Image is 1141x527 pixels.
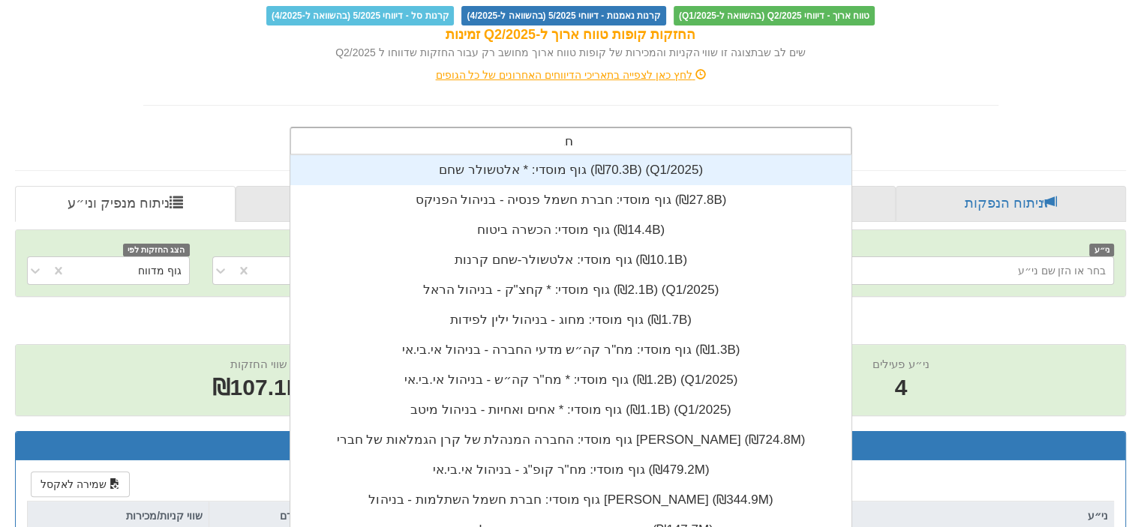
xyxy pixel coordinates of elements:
span: קרנות נאמנות - דיווחי 5/2025 (בהשוואה ל-4/2025) [461,6,665,25]
span: 4 [872,372,929,404]
span: טווח ארוך - דיווחי Q2/2025 (בהשוואה ל-Q1/2025) [674,6,875,25]
span: ₪107.1M [212,375,305,400]
div: לחץ כאן לצפייה בתאריכי הדיווחים האחרונים של כל הגופים [132,67,1010,82]
span: קרנות סל - דיווחי 5/2025 (בהשוואה ל-4/2025) [266,6,454,25]
div: גוף מוסדי: ‏מח"ר קה״ש מדעי החברה - בניהול אי.בי.אי ‎(₪1.3B)‎ [290,335,851,365]
div: גוף מוסדי: * ‏קחצ"ק - בניהול הראל ‎(₪2.1B)‎ (Q1/2025) [290,275,851,305]
h3: סיכום החזקות בני״ע של חג'ג' אירופה [27,439,1114,453]
div: גוף מוסדי: * ‏מח"ר קה״ש - בניהול אי.בי.אי ‎(₪1.2B)‎ (Q1/2025) [290,365,851,395]
div: גוף מוסדי: ‏חברת חשמל פנסיה - בניהול הפניקס ‎(₪27.8B)‎ [290,185,851,215]
div: בחר או הזן שם ני״ע [1017,263,1106,278]
div: גוף מוסדי: ‏מחוג - בניהול ילין לפידות ‎(₪1.7B)‎ [290,305,851,335]
a: פרופיל משקיע [236,186,461,222]
div: גוף מוסדי: ‏מח"ר קופ"ג - בניהול אי.בי.אי ‎(₪479.2M)‎ [290,455,851,485]
div: גוף מוסדי: ‏חברת חשמל השתלמות - בניהול [PERSON_NAME] ‎(₪344.9M)‎ [290,485,851,515]
a: ניתוח מנפיק וני״ע [15,186,236,222]
span: ני״ע פעילים [872,358,929,370]
div: גוף מדווח [138,263,182,278]
span: שווי החזקות [230,358,287,370]
span: ני״ע [1089,244,1114,256]
a: ניתוח הנפקות [896,186,1126,222]
div: גוף מוסדי: ‏החברה המנהלת של קרן הגמלאות של חברי [PERSON_NAME] ‎(₪724.8M)‎ [290,425,851,455]
div: שים לב שבתצוגה זו שווי הקניות והמכירות של קופות טווח ארוך מחושב רק עבור החזקות שדווחו ל Q2/2025 [143,45,998,60]
div: החזקות קופות טווח ארוך ל-Q2/2025 זמינות [143,25,998,45]
button: שמירה לאקסל [31,472,130,497]
span: הצג החזקות לפי [123,244,189,256]
div: גוף מוסדי: * ‏אחים ואחיות - בניהול מיטב ‎(₪1.1B)‎ (Q1/2025) [290,395,851,425]
div: גוף מוסדי: ‏הכשרה ביטוח ‎(₪14.4B)‎ [290,215,851,245]
h2: חג'ג' אירופה - ניתוח מנפיק [15,312,1126,337]
div: גוף מוסדי: * ‏אלטשולר שחם ‎(₪70.3B)‎ (Q1/2025) [290,155,851,185]
div: גוף מוסדי: ‏אלטשולר-שחם קרנות ‎(₪10.1B)‎ [290,245,851,275]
